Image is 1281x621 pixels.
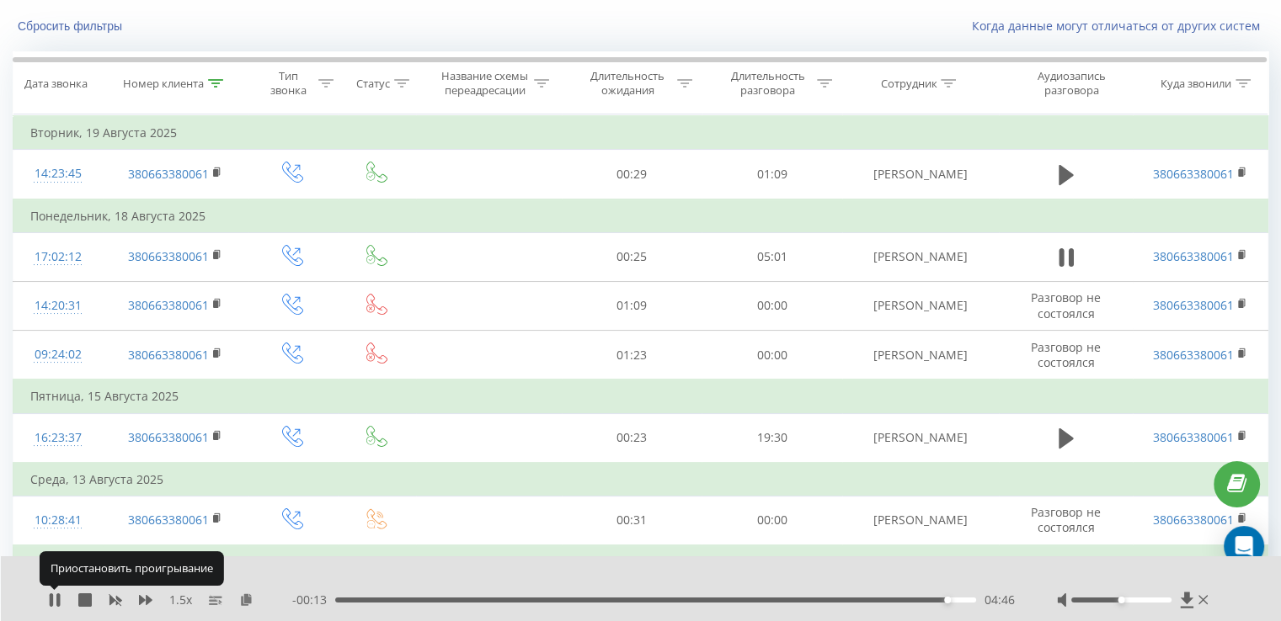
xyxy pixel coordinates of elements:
span: 1.5 x [169,592,192,608]
td: [PERSON_NAME] [842,232,999,281]
td: Среда, 13 Августа 2025 [13,463,1268,496]
td: 00:00 [702,496,841,545]
div: 14:23:45 [30,157,86,190]
td: 00:00 [702,331,841,380]
a: 380663380061 [128,248,209,264]
div: 10:28:41 [30,504,86,537]
a: 380663380061 [128,347,209,363]
div: Accessibility label [944,597,951,603]
td: [PERSON_NAME] [842,150,999,199]
div: Статус [356,77,390,91]
div: Дата звонка [24,77,88,91]
td: Пятница, 15 Августа 2025 [13,379,1268,413]
div: 14:20:31 [30,289,86,322]
div: 09:24:02 [30,338,86,371]
div: Куда звонили [1161,77,1231,91]
a: Когда данные могут отличаться от других систем [972,18,1268,34]
div: Тип звонка [264,69,314,98]
td: [PERSON_NAME] [842,413,999,463]
td: 00:00 [702,281,841,330]
td: 05:01 [702,232,841,281]
div: 16:23:37 [30,422,86,454]
td: [PERSON_NAME] [842,331,999,380]
td: Вторник, 19 Августа 2025 [13,116,1268,150]
a: 380663380061 [1153,347,1234,363]
a: 380663380061 [1153,429,1234,445]
div: Accessibility label [1118,597,1124,603]
td: 00:31 [562,496,702,545]
a: 380663380061 [128,166,209,182]
a: 380663380061 [128,297,209,313]
div: 17:02:12 [30,241,86,273]
a: 380663380061 [1153,297,1234,313]
a: 380663380061 [1153,166,1234,182]
span: Разговор не состоялся [1031,289,1101,321]
div: Аудиозапись разговора [1017,69,1126,98]
div: Название схемы переадресации [440,69,530,98]
a: 380663380061 [1153,248,1234,264]
td: 00:29 [562,150,702,199]
div: Длительность разговора [723,69,813,98]
span: 04:46 [985,592,1015,608]
td: Понедельник, 18 Августа 2025 [13,199,1268,233]
td: 01:09 [562,281,702,330]
div: Длительность ожидания [583,69,673,98]
td: 00:23 [562,413,702,463]
td: 01:23 [562,331,702,380]
td: 01:09 [702,150,841,199]
div: Приостановить проигрывание [40,551,224,585]
a: 380663380061 [1153,512,1234,528]
span: Разговор не состоялся [1031,339,1101,370]
td: 00:25 [562,232,702,281]
a: 380663380061 [128,512,209,528]
td: Вторник, 12 Августа 2025 [13,545,1268,579]
span: - 00:13 [292,592,335,608]
td: [PERSON_NAME] [842,496,999,545]
span: Разговор не состоялся [1031,504,1101,535]
button: Сбросить фильтры [13,19,131,34]
div: Номер клиента [123,77,204,91]
div: Сотрудник [880,77,937,91]
td: 19:30 [702,413,841,463]
div: Open Intercom Messenger [1224,526,1264,566]
td: [PERSON_NAME] [842,281,999,330]
a: 380663380061 [128,429,209,445]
